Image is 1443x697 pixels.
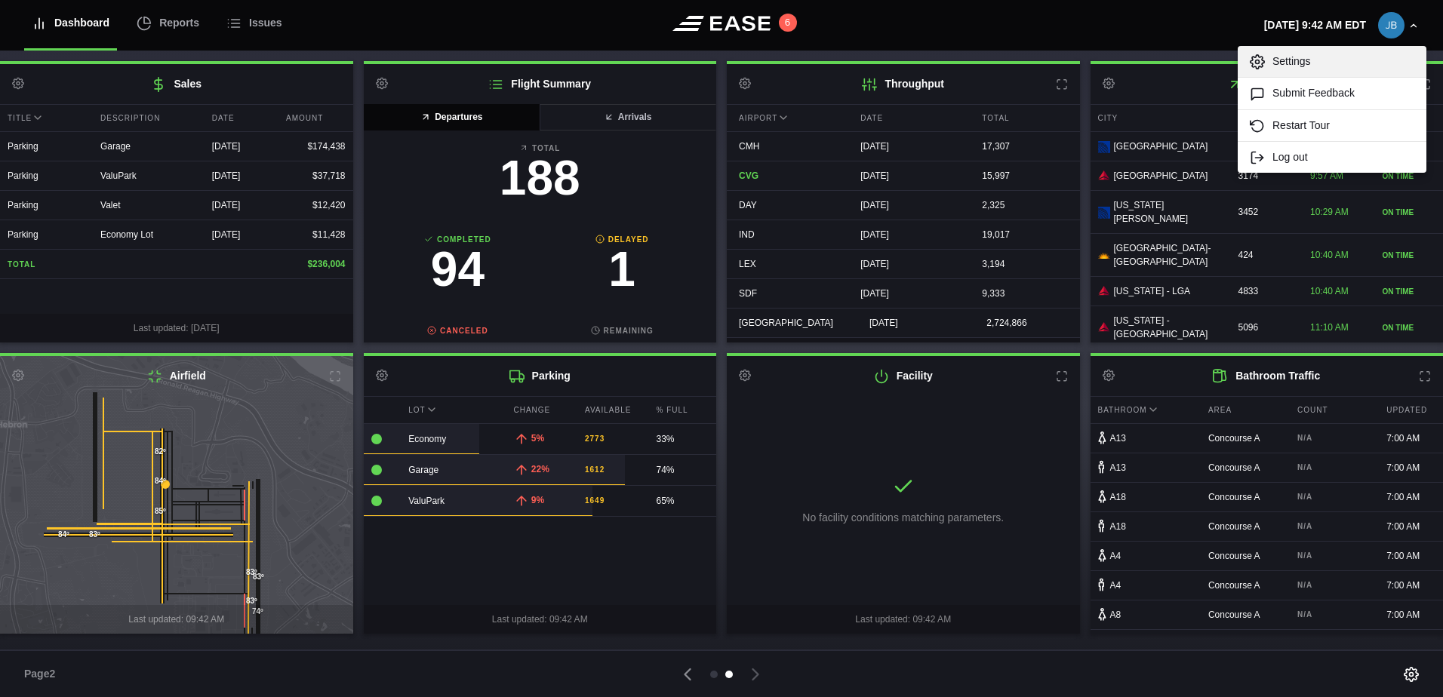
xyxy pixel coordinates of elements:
[1114,241,1220,269] span: [GEOGRAPHIC_DATA]-[GEOGRAPHIC_DATA]
[278,105,352,131] div: Amount
[531,464,549,474] span: 22%
[1091,105,1227,131] div: City
[657,432,709,446] div: 33%
[408,465,438,475] span: Garage
[657,494,709,508] div: 65%
[376,234,540,245] b: Completed
[1383,322,1436,333] div: ON TIME
[1297,520,1368,532] b: N/A
[1110,461,1189,474] div: A13
[531,433,544,444] span: 5%
[970,279,1079,308] div: 9,333
[1208,462,1260,473] span: Concourse A
[1231,105,1300,131] div: Flight
[970,220,1079,249] div: 19,017
[100,198,197,212] div: Valet
[585,433,605,444] b: 2773
[401,397,502,423] div: Lot
[376,325,540,392] a: Canceled0
[1208,580,1260,591] span: Concourse A
[1383,170,1436,182] div: ON TIME
[1238,46,1426,77] a: Settings
[1110,579,1189,592] div: A4
[1310,170,1343,181] span: 9:57 AM
[376,234,540,301] a: Completed94
[649,397,717,423] div: % Full
[848,279,958,308] div: [DATE]
[376,143,705,154] b: Total
[286,169,345,183] div: $37,718
[1110,520,1189,533] div: A18
[974,309,1079,337] div: 2,724,866
[1379,483,1443,511] div: 7:00 AM
[739,170,758,181] span: CVG
[1231,198,1300,226] div: 3452
[970,132,1079,161] div: 17,307
[1114,198,1220,226] span: [US_STATE][PERSON_NAME]
[1379,542,1443,570] div: 7:00 AM
[1114,169,1208,183] span: [GEOGRAPHIC_DATA]
[540,245,704,293] h3: 1
[539,104,716,130] button: Arrivals
[848,191,958,220] div: [DATE]
[1379,571,1443,600] div: 7:00 AM
[727,605,1080,634] div: Last updated: 09:42 AM
[727,309,845,337] div: [GEOGRAPHIC_DATA]
[1297,609,1368,620] b: N/A
[577,397,645,423] div: Available
[1208,551,1260,561] span: Concourse A
[1238,78,1426,109] a: Submit Feedback
[727,132,836,161] div: CMH
[408,434,446,444] span: Economy
[540,234,704,301] a: Delayed1
[376,154,705,202] h3: 188
[1231,241,1300,269] div: 424
[1091,397,1197,423] div: Bathroom
[364,605,717,634] div: Last updated: 09:42 AM
[857,309,962,337] div: [DATE]
[1264,17,1366,33] p: [DATE] 9:42 AM EDT
[1114,140,1208,153] span: [GEOGRAPHIC_DATA]
[8,228,85,241] div: Parking
[848,250,958,278] div: [DATE]
[1231,132,1300,161] div: 1666
[727,338,1080,367] div: Last updated: [DATE]
[408,496,445,506] span: ValuPark
[376,325,540,336] b: Canceled
[212,169,271,183] div: [DATE]
[205,105,278,131] div: Date
[1297,462,1368,473] b: N/A
[1110,549,1189,563] div: A4
[1231,313,1300,342] div: 5096
[212,198,271,212] div: [DATE]
[1383,250,1436,261] div: ON TIME
[970,191,1079,220] div: 2,325
[1297,491,1368,502] b: N/A
[1110,490,1189,504] div: A18
[1297,550,1368,561] b: N/A
[727,250,836,278] div: LEX
[1378,12,1405,38] img: be0d2eec6ce3591e16d61ee7af4da0ae
[1379,600,1443,629] div: 7:00 AM
[1231,161,1300,190] div: 3174
[1110,431,1189,445] div: A13
[727,64,1080,104] h2: Throughput
[1310,207,1349,217] span: 10:29 AM
[540,336,704,385] h3: 93
[286,198,345,212] div: $12,420
[779,14,797,32] button: 6
[364,64,717,104] h2: Flight Summary
[1231,277,1300,306] div: 4833
[8,140,85,153] div: Parking
[1297,579,1368,591] b: N/A
[8,259,85,270] b: Total
[970,161,1079,190] div: 15,997
[1110,608,1189,622] div: A8
[212,140,271,153] div: [DATE]
[286,257,345,271] div: $236,004
[1383,207,1436,218] div: ON TIME
[1238,110,1426,141] a: Restart Tour
[848,220,958,249] div: [DATE]
[848,161,958,190] div: [DATE]
[1208,492,1260,502] span: Concourse A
